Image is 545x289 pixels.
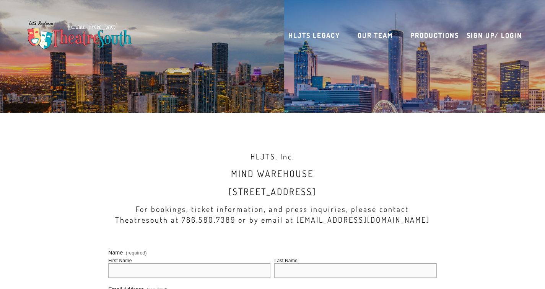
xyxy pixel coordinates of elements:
[108,151,437,162] h3: HLJTS, Inc.
[274,258,298,263] div: Last Name
[108,258,132,263] div: First Name
[108,167,437,180] h2: Mind warehouse
[23,17,136,53] img: TheatreSouth
[467,28,522,43] a: Sign up/ Login
[410,28,459,43] a: Productions
[288,28,340,43] a: HLJTS Legacy
[108,186,437,198] h2: [STREET_ADDRESS]
[108,250,123,256] span: Name
[108,204,437,225] h3: For bookings, ticket information, and press inquiries, please contact Theatresouth at 786.580.738...
[358,28,393,43] a: Our Team
[126,251,147,255] span: (required)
